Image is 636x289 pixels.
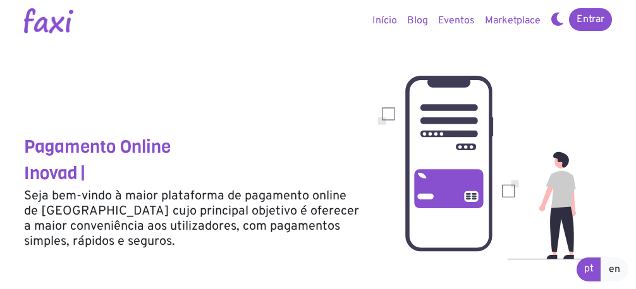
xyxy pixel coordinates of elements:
a: Marketplace [480,8,546,33]
a: pt [577,257,601,281]
a: en [601,257,628,281]
a: Blog [402,8,433,33]
span: Inovad [24,162,78,185]
a: Eventos [433,8,480,33]
h3: Pagamento Online [24,136,359,158]
img: Logotipo Faxi Online [24,8,73,33]
a: Entrar [569,8,612,31]
a: Início [367,8,402,33]
h5: Seja bem-vindo à maior plataforma de pagamento online de [GEOGRAPHIC_DATA] cujo principal objetiv... [24,189,359,249]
